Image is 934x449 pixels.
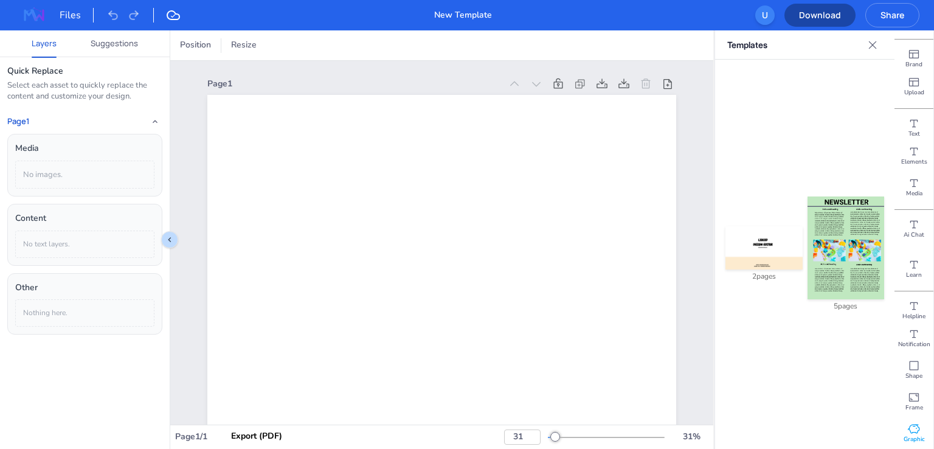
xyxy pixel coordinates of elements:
span: Text [908,130,920,138]
div: Export (PDF) [231,430,282,443]
button: Suggestions [91,37,138,50]
div: No images. [15,161,154,189]
span: Shape [905,372,922,380]
span: Helpline [902,312,925,321]
div: Nothing here. [15,299,154,327]
span: Position [178,38,213,52]
div: New Template [434,9,492,22]
button: Download [784,4,856,27]
span: 5 pages [834,301,857,312]
span: Ai Chat [904,231,924,239]
img: Template 2 [808,197,884,299]
span: Brand [905,60,922,69]
button: Collapse sidebar [161,231,178,248]
span: Notification [898,340,930,349]
span: Resize [229,38,259,52]
button: U [755,5,775,25]
div: Content [15,212,154,225]
button: Layers [32,37,57,50]
img: Template 1 [725,226,802,270]
div: Files [60,8,94,23]
div: Page 1 [207,77,501,91]
span: Media [906,189,922,198]
button: Collapse [148,114,162,129]
h4: Page 1 [7,117,29,127]
div: Media [15,142,154,155]
div: 31 % [677,430,706,444]
span: Share [866,9,919,21]
span: Upload [904,88,924,97]
div: Other [15,281,154,294]
div: Select each asset to quickly replace the content and customize your design. [7,80,162,102]
img: MagazineWorks Logo [15,5,54,25]
div: Quick Replace [7,64,162,78]
div: No text layers. [15,231,154,258]
span: Frame [905,403,923,412]
span: Learn [906,271,922,279]
p: Templates [727,30,863,60]
div: Page 1 / 1 [175,430,356,444]
span: Elements [901,158,927,166]
button: Share [865,3,919,27]
span: Download [784,9,856,21]
span: 2 pages [752,271,776,282]
span: Graphic [904,435,925,444]
input: Enter zoom percentage (1-500) [504,430,541,444]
